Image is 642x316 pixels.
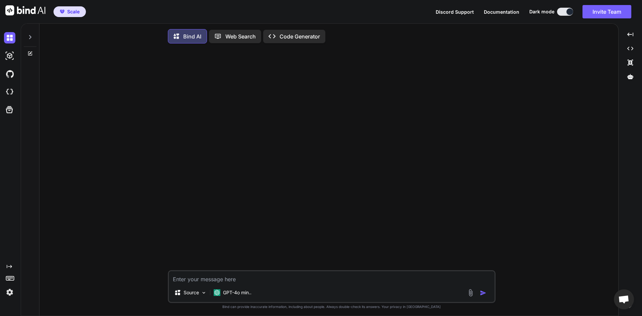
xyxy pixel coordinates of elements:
button: Invite Team [582,5,631,18]
button: Discord Support [436,8,474,15]
p: Code Generator [280,32,320,40]
p: Source [184,289,199,296]
button: Documentation [484,8,519,15]
img: Pick Models [201,290,207,296]
img: darkAi-studio [4,50,15,62]
span: Scale [67,8,80,15]
div: Open chat [614,289,634,309]
img: settings [4,287,15,298]
span: Dark mode [529,8,554,15]
img: cloudideIcon [4,86,15,98]
img: Bind AI [5,5,45,15]
img: githubDark [4,68,15,80]
img: attachment [467,289,474,297]
p: Bind AI [183,32,201,40]
img: icon [480,290,487,296]
span: Documentation [484,9,519,15]
span: Discord Support [436,9,474,15]
img: premium [60,10,65,14]
p: Web Search [225,32,256,40]
button: premiumScale [53,6,86,17]
img: GPT-4o mini [214,289,220,296]
img: darkChat [4,32,15,43]
p: Bind can provide inaccurate information, including about people. Always double-check its answers.... [168,304,496,309]
p: GPT-4o min.. [223,289,251,296]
